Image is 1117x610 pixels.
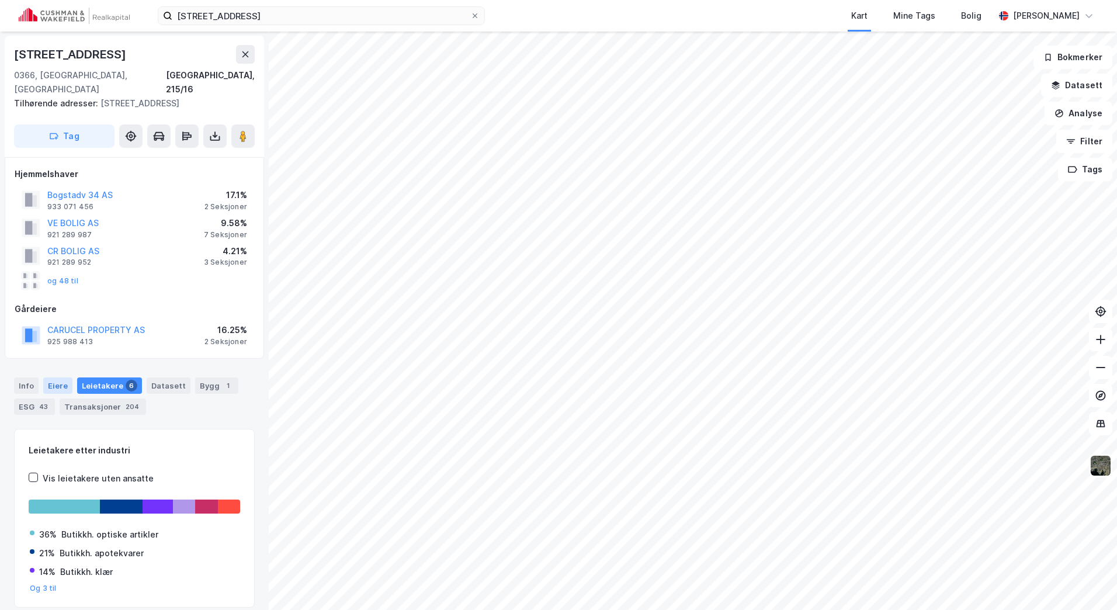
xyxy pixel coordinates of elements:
[47,258,91,267] div: 921 289 952
[60,398,146,415] div: Transaksjoner
[47,230,92,240] div: 921 289 987
[851,9,868,23] div: Kart
[19,8,130,24] img: cushman-wakefield-realkapital-logo.202ea83816669bd177139c58696a8fa1.svg
[14,96,245,110] div: [STREET_ADDRESS]
[77,377,142,394] div: Leietakere
[166,68,255,96] div: [GEOGRAPHIC_DATA], 215/16
[60,546,144,560] div: Butikkh. apotekvarer
[126,380,137,391] div: 6
[204,323,247,337] div: 16.25%
[29,443,240,458] div: Leietakere etter industri
[204,188,247,202] div: 17.1%
[14,124,115,148] button: Tag
[204,202,247,212] div: 2 Seksjoner
[204,230,247,240] div: 7 Seksjoner
[1058,158,1112,181] button: Tags
[14,68,166,96] div: 0366, [GEOGRAPHIC_DATA], [GEOGRAPHIC_DATA]
[15,167,254,181] div: Hjemmelshaver
[1013,9,1080,23] div: [PERSON_NAME]
[195,377,238,394] div: Bygg
[14,45,129,64] div: [STREET_ADDRESS]
[1056,130,1112,153] button: Filter
[222,380,234,391] div: 1
[893,9,935,23] div: Mine Tags
[1033,46,1112,69] button: Bokmerker
[43,472,154,486] div: Vis leietakere uten ansatte
[15,302,254,316] div: Gårdeiere
[14,377,39,394] div: Info
[39,528,57,542] div: 36%
[961,9,981,23] div: Bolig
[172,7,470,25] input: Søk på adresse, matrikkel, gårdeiere, leietakere eller personer
[37,401,50,413] div: 43
[1045,102,1112,125] button: Analyse
[1059,554,1117,610] iframe: Chat Widget
[14,98,100,108] span: Tilhørende adresser:
[204,258,247,267] div: 3 Seksjoner
[1090,455,1112,477] img: 9k=
[47,202,93,212] div: 933 071 456
[30,584,57,593] button: Og 3 til
[60,565,113,579] div: Butikkh. klær
[43,377,72,394] div: Eiere
[123,401,141,413] div: 204
[39,565,55,579] div: 14%
[204,216,247,230] div: 9.58%
[14,398,55,415] div: ESG
[39,546,55,560] div: 21%
[147,377,190,394] div: Datasett
[61,528,158,542] div: Butikkh. optiske artikler
[204,337,247,346] div: 2 Seksjoner
[204,244,247,258] div: 4.21%
[1059,554,1117,610] div: Kontrollprogram for chat
[47,337,93,346] div: 925 988 413
[1041,74,1112,97] button: Datasett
